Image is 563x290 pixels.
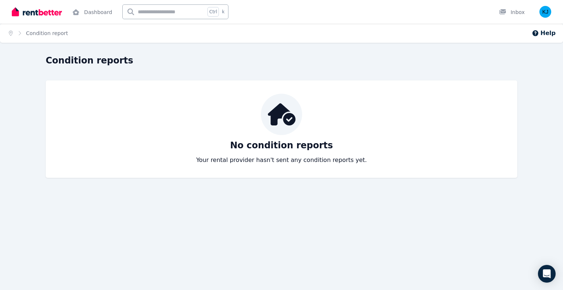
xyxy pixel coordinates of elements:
h1: Condition reports [46,55,133,66]
p: No condition reports [230,139,333,151]
p: Your rental provider hasn't sent any condition reports yet. [196,156,367,165]
img: RentBetter [12,6,62,17]
div: Inbox [499,8,525,16]
button: Help [532,29,556,38]
span: k [222,9,224,15]
img: Kathleen (Kate) Jessen [539,6,551,18]
div: Open Intercom Messenger [538,265,556,283]
span: Ctrl [207,7,219,17]
span: Condition report [26,30,68,37]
